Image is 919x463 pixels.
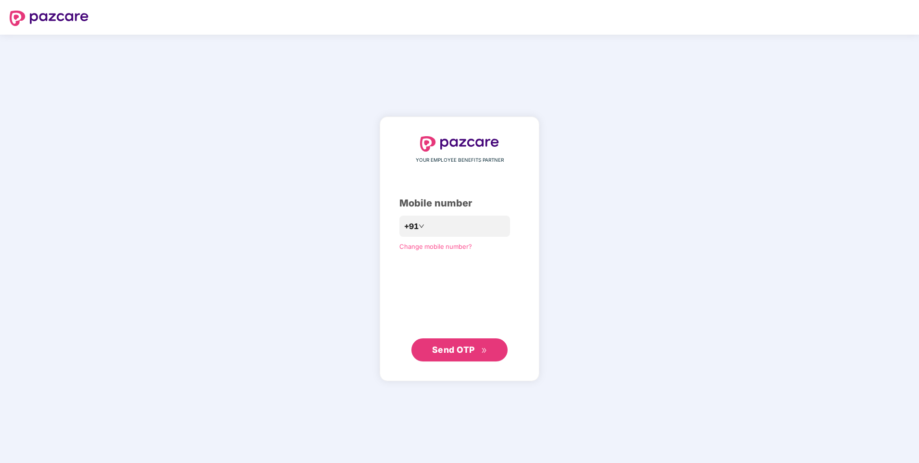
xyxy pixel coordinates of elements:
[399,196,520,211] div: Mobile number
[399,243,472,250] a: Change mobile number?
[411,338,508,361] button: Send OTPdouble-right
[420,136,499,152] img: logo
[10,11,89,26] img: logo
[404,220,419,232] span: +91
[481,347,487,354] span: double-right
[416,156,504,164] span: YOUR EMPLOYEE BENEFITS PARTNER
[419,223,424,229] span: down
[432,345,475,355] span: Send OTP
